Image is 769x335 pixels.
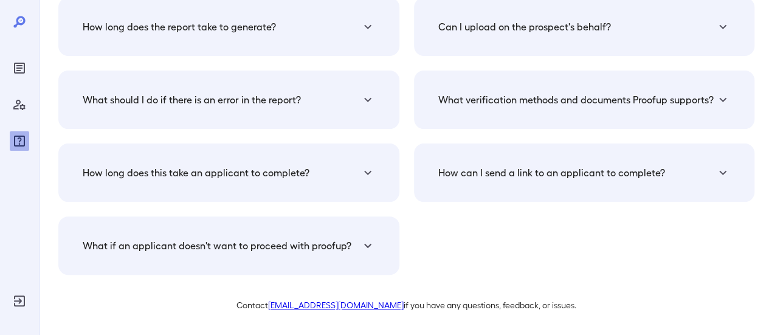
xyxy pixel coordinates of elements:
div: FAQ [10,131,29,151]
p: Contact if you have any questions, feedback, or issues. [58,299,754,311]
div: What if an applicant doesn't want to proceed with proofup? [73,231,385,260]
h5: What should I do if there is an error in the report? [83,92,301,107]
div: Can I upload on the prospect's behalf? [429,12,740,41]
h5: How can I send a link to an applicant to complete? [438,165,665,180]
div: How can I send a link to an applicant to complete? [429,158,740,187]
a: [EMAIL_ADDRESS][DOMAIN_NAME] [268,300,404,310]
div: What verification methods and documents Proofup supports? [429,85,740,114]
div: What should I do if there is an error in the report? [73,85,385,114]
h5: What verification methods and documents Proofup supports? [438,92,714,107]
div: How long does this take an applicant to complete? [73,158,385,187]
h5: How long does the report take to generate? [83,19,276,34]
h5: Can I upload on the prospect's behalf? [438,19,611,34]
h5: How long does this take an applicant to complete? [83,165,309,180]
div: How long does the report take to generate? [73,12,385,41]
h5: What if an applicant doesn't want to proceed with proofup? [83,238,351,253]
div: Manage Users [10,95,29,114]
div: Reports [10,58,29,78]
div: Log Out [10,291,29,311]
